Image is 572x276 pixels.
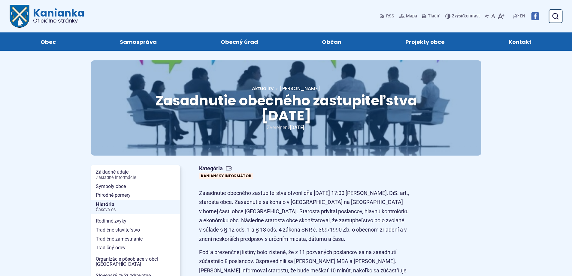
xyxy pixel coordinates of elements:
[96,175,175,180] span: Základné informácie
[221,32,258,51] span: Obecný úrad
[483,10,490,23] button: Zmenšiť veľkosť písma
[490,10,496,23] button: Nastaviť pôvodnú veľkosť písma
[96,243,175,252] span: Tradičný odev
[496,10,506,23] button: Zväčšiť veľkosť písma
[483,32,558,51] a: Kontakt
[96,226,175,235] span: Tradičné staviteľstvo
[96,182,175,191] span: Symboly obce
[96,217,175,226] span: Rodinné zvyky
[14,32,82,51] a: Obec
[509,32,531,51] span: Kontakt
[280,85,320,92] span: [PERSON_NAME]
[91,200,180,214] a: HistóriaČasová os
[398,10,418,23] a: Mapa
[405,32,445,51] span: Projekty obce
[96,200,175,214] span: História
[91,168,180,182] a: Základné údajeZákladné informácie
[421,10,440,23] button: Tlačiť
[29,8,84,23] span: Kanianka
[91,191,180,200] a: Prírodné pomery
[91,255,180,269] a: Organizácie pôsobiace v obci [GEOGRAPHIC_DATA]
[519,13,526,20] a: EN
[96,255,175,269] span: Organizácie pôsobiace v obci [GEOGRAPHIC_DATA]
[199,189,412,244] p: Zasadnutie obecného zastupiteľstva otvoril dňa [DATE] 17:00 [PERSON_NAME], DiS. art., starosta ob...
[380,32,471,51] a: Projekty obce
[96,235,175,244] span: Tradičné zamestnanie
[33,18,84,23] span: Oficiálne stránky
[322,32,341,51] span: Občan
[452,14,464,19] span: Zvýšiť
[531,12,539,20] img: Prejsť na Facebook stránku
[41,32,56,51] span: Obec
[290,125,304,130] span: [DATE]
[274,85,320,92] a: [PERSON_NAME]
[91,217,180,226] a: Rodinné zvyky
[91,182,180,191] a: Symboly obce
[94,32,183,51] a: Samospráva
[386,13,394,20] span: RSS
[91,235,180,244] a: Tradičné zamestnanie
[199,165,256,172] span: Kategória
[10,5,29,28] img: Prejsť na domovskú stránku
[10,5,84,28] a: Logo Kanianka, prejsť na domovskú stránku.
[120,32,157,51] span: Samospráva
[380,10,395,23] a: RSS
[520,13,525,20] span: EN
[296,32,368,51] a: Občan
[445,10,481,23] button: Zvýšiťkontrast
[452,14,480,19] span: kontrast
[155,91,417,126] span: Zasadnutie obecného zastupiteľstva [DATE]
[91,226,180,235] a: Tradičné staviteľstvo
[195,32,284,51] a: Obecný úrad
[96,168,175,182] span: Základné údaje
[252,85,274,92] a: Aktuality
[428,14,439,19] span: Tlačiť
[110,123,462,132] p: Zverejnené .
[91,243,180,252] a: Tradičný odev
[96,208,175,212] span: Časová os
[96,191,175,200] span: Prírodné pomery
[406,13,417,20] span: Mapa
[199,173,253,179] a: Kaniansky informátor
